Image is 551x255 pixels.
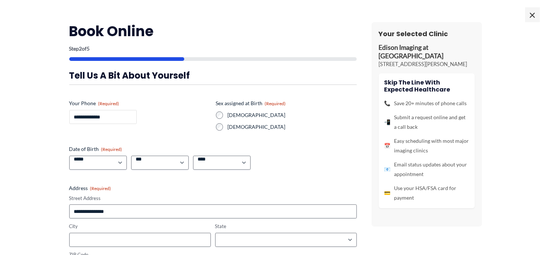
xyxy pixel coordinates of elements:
h4: Skip the line with Expected Healthcare [384,79,469,93]
li: Submit a request online and get a call back [384,113,469,132]
span: 📅 [384,141,391,151]
p: [STREET_ADDRESS][PERSON_NAME] [379,61,475,68]
h3: Tell us a bit about yourself [69,70,357,81]
legend: Address [69,185,111,192]
label: Your Phone [69,100,210,107]
span: 📲 [384,117,391,127]
span: (Required) [90,186,111,191]
span: (Required) [265,101,286,106]
label: State [215,223,357,230]
li: Easy scheduling with most major imaging clinics [384,136,469,155]
span: 📞 [384,99,391,108]
li: Use your HSA/FSA card for payment [384,183,469,203]
span: 5 [87,45,90,52]
p: Edison Imaging at [GEOGRAPHIC_DATA] [379,44,475,61]
span: (Required) [98,101,119,106]
span: 2 [79,45,82,52]
legend: Sex assigned at Birth [216,100,286,107]
label: City [69,223,211,230]
li: Email status updates about your appointment [384,160,469,179]
span: 📧 [384,165,391,174]
span: × [525,7,540,22]
li: Save 20+ minutes of phone calls [384,99,469,108]
span: 💳 [384,188,391,198]
span: (Required) [101,147,122,152]
p: Step of [69,46,357,51]
label: Street Address [69,195,357,202]
h2: Book Online [69,22,357,40]
label: [DEMOGRAPHIC_DATA] [228,111,357,119]
legend: Date of Birth [69,145,122,153]
h3: Your Selected Clinic [379,30,475,38]
label: [DEMOGRAPHIC_DATA] [228,123,357,131]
